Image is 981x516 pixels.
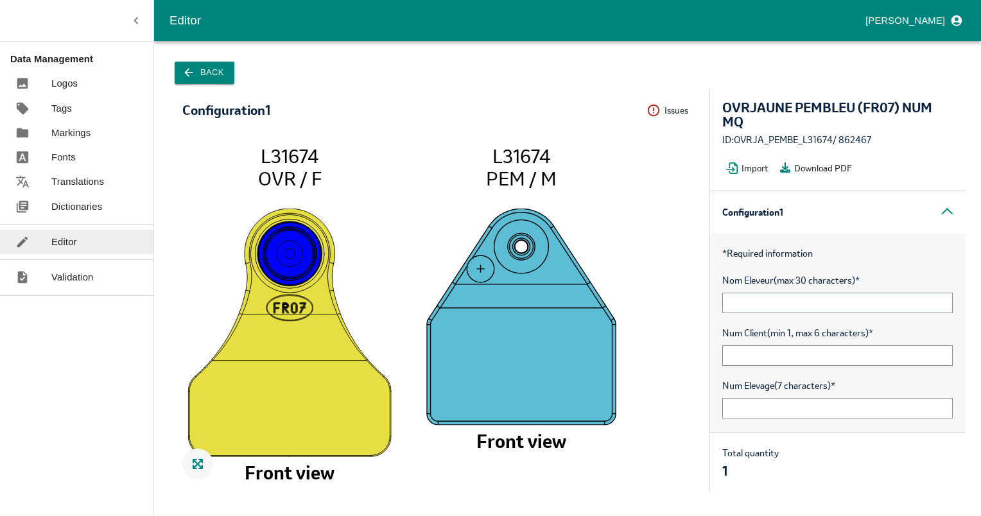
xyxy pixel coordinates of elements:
[51,126,91,140] p: Markings
[492,144,551,168] tspan: L31674
[722,379,953,393] span: Num Elevage (7 characters)
[51,150,76,164] p: Fonts
[722,101,953,129] div: OVRJAUNE PEMBLEU (FR07) NUM MQ
[51,76,78,90] p: Logos
[10,52,153,66] p: Data Management
[51,235,77,249] p: Editor
[182,103,270,117] div: Configuration 1
[261,144,319,168] tspan: L31674
[722,464,779,478] div: 1
[860,10,966,31] button: profile
[776,159,860,178] button: Download PDF
[722,431,953,445] span: Premier Numero Serie (6 characters)
[245,460,334,485] tspan: Front view
[722,446,779,479] div: Total quantity
[169,11,860,30] div: Editor
[476,428,566,452] tspan: Front view
[175,62,234,84] button: Back
[865,13,945,28] p: [PERSON_NAME]
[51,200,102,214] p: Dictionaries
[722,246,953,261] p: Required information
[51,270,94,284] p: Validation
[51,175,104,189] p: Translations
[722,159,776,178] button: Import
[722,133,953,147] div: ID: OVRJA_PEMBE_L31674 / 862467
[647,101,696,121] button: Issues
[51,101,72,116] p: Tags
[722,326,953,340] span: Num Client (min 1, max 6 characters)
[722,273,953,288] span: Nom Eleveur (max 30 characters)
[486,166,557,191] tspan: PEM / M
[258,166,322,191] tspan: OVR / F
[709,191,966,234] div: Configuration 1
